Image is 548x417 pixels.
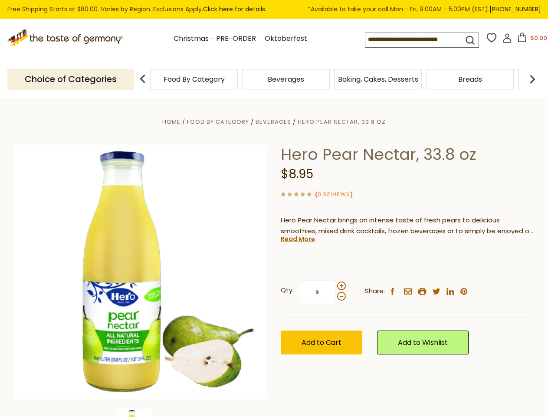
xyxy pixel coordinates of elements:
[174,33,256,45] a: Christmas - PRE-ORDER
[489,5,541,13] a: [PHONE_NUMBER]
[281,165,313,182] span: $8.95
[524,70,541,88] img: next arrow
[530,34,547,42] span: $0.00
[265,33,307,45] a: Oktoberfest
[300,280,335,304] input: Qty:
[281,215,535,237] p: Hero Pear Nectar brings an intense taste of fresh pears to delicious smoothies, mixed drink cockt...
[315,190,353,199] span: ( )
[14,145,268,399] img: Hero Pear Nectar, 33.8 oz
[203,5,266,13] a: Click here for details.
[256,118,291,126] a: Beverages
[281,285,294,296] strong: Qty:
[308,4,541,14] span: *Available to take your call Mon - Fri, 9:00AM - 5:00PM (EST).
[268,76,304,83] a: Beverages
[164,76,225,83] a: Food By Category
[458,76,482,83] a: Breads
[302,338,341,347] span: Add to Cart
[187,118,249,126] a: Food By Category
[338,76,418,83] a: Baking, Cakes, Desserts
[7,69,134,90] p: Choice of Categories
[281,145,535,164] h1: Hero Pear Nectar, 33.8 oz
[365,286,385,297] span: Share:
[377,331,469,354] a: Add to Wishlist
[134,70,151,88] img: previous arrow
[281,331,362,354] button: Add to Cart
[318,190,350,199] a: 0 Reviews
[7,4,541,14] div: Free Shipping Starts at $80.00. Varies by Region. Exclusions Apply.
[281,235,315,243] a: Read More
[162,118,180,126] a: Home
[298,118,386,126] a: Hero Pear Nectar, 33.8 oz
